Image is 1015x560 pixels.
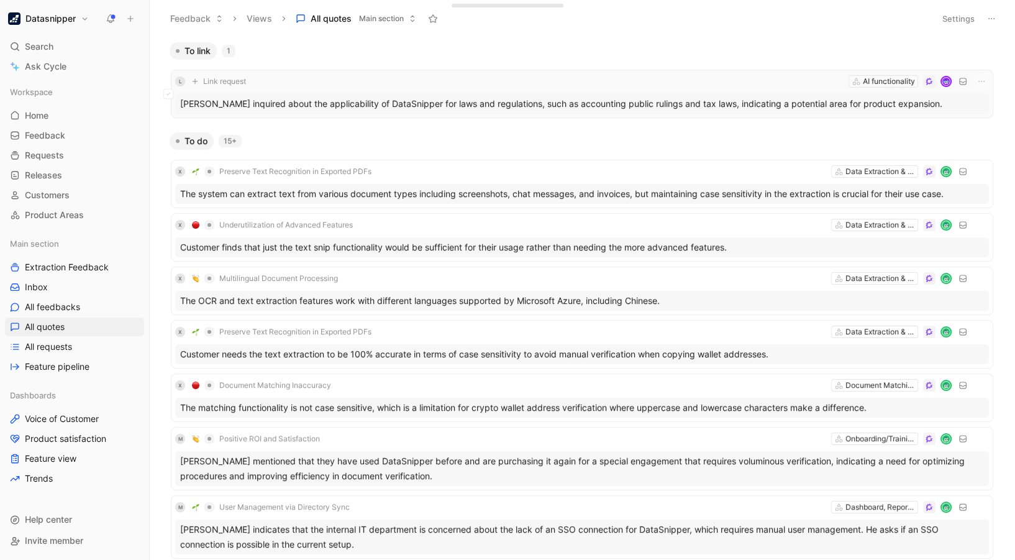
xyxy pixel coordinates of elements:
[845,219,915,231] div: Data Extraction & Snipping
[175,220,185,230] div: X
[184,45,211,57] span: To link
[188,218,357,232] button: 🔴Underutilization of Advanced Features
[175,520,989,554] div: [PERSON_NAME] indicates that the internal IT department is concerned about the lack of an SSO con...
[175,94,989,114] div: [PERSON_NAME] inquired about the applicability of DataSnipper for laws and regulations, such as a...
[192,221,199,229] img: 🔴
[5,298,144,316] a: All feedbacks
[188,324,376,339] button: 🌱Preserve Text Recognition in Exported PDFs
[25,169,62,181] span: Releases
[175,380,185,390] div: X
[5,234,144,253] div: Main section
[25,301,80,313] span: All feedbacks
[170,132,214,150] button: To do
[5,386,144,405] div: Dashboards
[942,381,950,390] img: avatar
[219,135,242,147] div: 15+
[175,237,989,257] div: Customer finds that just the text snip functionality would be sufficient for their usage rather t...
[5,166,144,185] a: Releases
[311,12,352,25] span: All quotes
[165,9,229,28] button: Feedback
[188,500,354,515] button: 🌱User Management via Directory Sync
[222,45,235,57] div: 1
[10,86,53,98] span: Workspace
[5,83,144,101] div: Workspace
[171,427,993,490] a: M👏Positive ROI and SatisfactionOnboarding/Training/Supportavatar[PERSON_NAME] mentioned that they...
[175,451,989,486] div: [PERSON_NAME] mentioned that they have used DataSnipper before and are purchasing it again for a ...
[188,378,335,393] button: 🔴Document Matching Inaccuracy
[290,9,422,28] button: All quotesMain section
[175,167,185,177] div: X
[5,186,144,204] a: Customers
[25,341,72,353] span: All requests
[25,321,65,333] span: All quotes
[5,278,144,296] a: Inbox
[203,76,246,86] span: Link request
[192,503,199,511] img: 🌱
[942,328,950,336] img: avatar
[171,374,993,422] a: X🔴Document Matching InaccuracyDocument Matching & ComparisonavatarThe matching functionality is n...
[192,168,199,175] img: 🌱
[942,503,950,512] img: avatar
[25,189,70,201] span: Customers
[937,10,980,27] button: Settings
[5,337,144,356] a: All requests
[165,42,999,122] div: To link1
[188,74,250,89] button: Link request
[219,502,350,512] span: User Management via Directory Sync
[170,42,217,60] button: To link
[845,326,915,338] div: Data Extraction & Snipping
[5,357,144,376] a: Feature pipeline
[5,510,144,529] div: Help center
[175,434,185,444] div: M
[188,431,324,446] button: 👏Positive ROI and Satisfaction
[175,273,185,283] div: X
[25,149,64,162] span: Requests
[359,12,404,25] span: Main section
[5,106,144,125] a: Home
[5,258,144,277] a: Extraction Feedback
[8,12,20,25] img: Datasnipper
[175,184,989,204] div: The system can extract text from various document types including screenshots, chat messages, and...
[845,433,915,445] div: Onboarding/Training/Support
[942,434,950,443] img: avatar
[5,10,92,27] button: DatasnipperDatasnipper
[188,164,376,179] button: 🌱Preserve Text Recognition in Exported PDFs
[25,452,76,465] span: Feature view
[5,449,144,468] a: Feature view
[5,469,144,488] a: Trends
[25,360,89,373] span: Feature pipeline
[10,389,56,402] span: Dashboards
[5,126,144,145] a: Feedback
[942,167,950,176] img: avatar
[845,379,915,392] div: Document Matching & Comparison
[10,237,59,250] span: Main section
[192,328,199,336] img: 🌱
[171,495,993,559] a: M🌱User Management via Directory SyncDashboard, Reporting & Governanceavatar[PERSON_NAME] indicate...
[942,221,950,229] img: avatar
[171,320,993,369] a: X🌱Preserve Text Recognition in Exported PDFsData Extraction & SnippingavatarCustomer needs the te...
[5,234,144,376] div: Main sectionExtraction FeedbackInboxAll feedbacksAll quotesAll requestsFeature pipeline
[192,435,199,443] img: 👏
[25,13,76,24] h1: Datasnipper
[25,261,109,273] span: Extraction Feedback
[192,275,199,282] img: 👏
[219,220,353,230] span: Underutilization of Advanced Features
[942,77,950,86] img: avatar
[175,398,989,418] div: The matching functionality is not case sensitive, which is a limitation for crypto wallet address...
[25,514,72,525] span: Help center
[219,380,331,390] span: Document Matching Inaccuracy
[5,429,144,448] a: Product satisfaction
[5,57,144,76] a: Ask Cycle
[5,37,144,56] div: Search
[219,273,338,283] span: Multilingual Document Processing
[845,165,915,178] div: Data Extraction & Snipping
[5,318,144,336] a: All quotes
[219,327,371,337] span: Preserve Text Recognition in Exported PDFs
[171,213,993,262] a: X🔴Underutilization of Advanced FeaturesData Extraction & SnippingavatarCustomer finds that just t...
[25,281,48,293] span: Inbox
[5,206,144,224] a: Product Areas
[175,502,185,512] div: M
[25,433,106,445] span: Product satisfaction
[5,386,144,488] div: DashboardsVoice of CustomerProduct satisfactionFeature viewTrends
[192,382,199,389] img: 🔴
